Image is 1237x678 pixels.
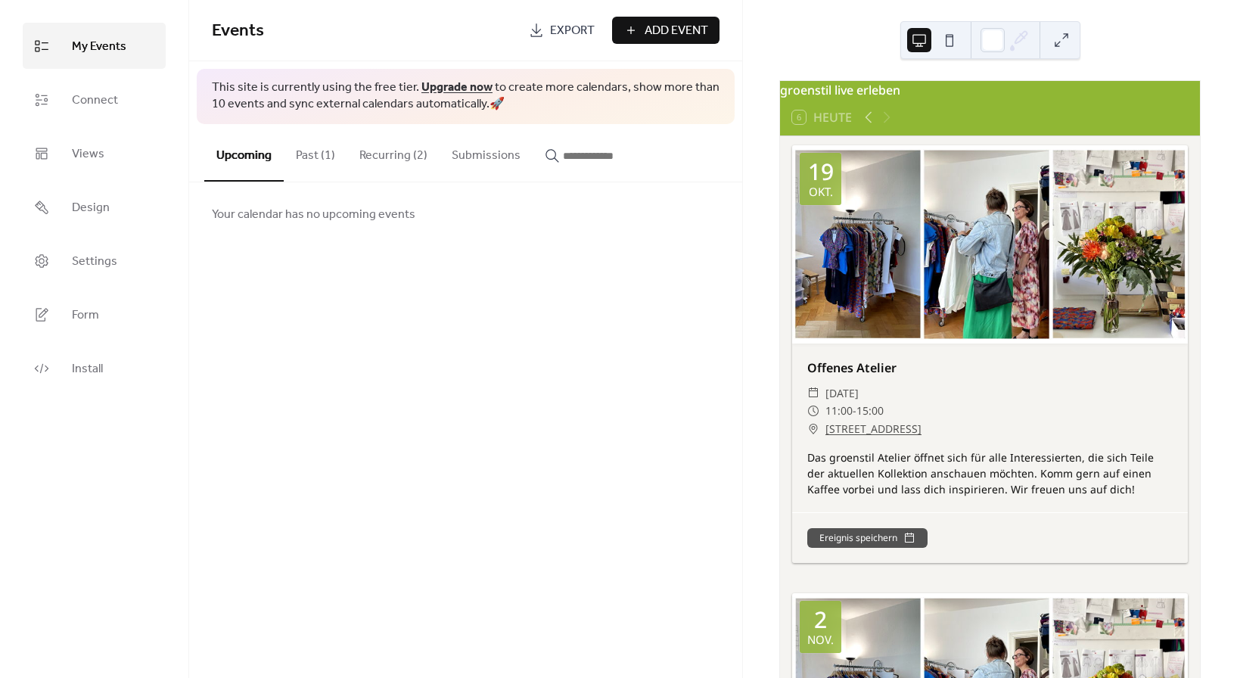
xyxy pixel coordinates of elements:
a: Views [23,130,166,176]
button: Submissions [440,124,533,180]
a: Connect [23,76,166,123]
span: Export [550,22,595,40]
span: 15:00 [856,402,884,420]
a: Upgrade now [421,76,493,99]
a: Export [517,17,606,44]
div: ​ [807,402,819,420]
span: Events [212,14,264,48]
div: 2 [814,608,827,631]
span: Add Event [645,22,708,40]
a: My Events [23,23,166,69]
span: My Events [72,35,126,58]
a: Install [23,345,166,391]
div: Das groenstil Atelier öffnet sich für alle Interessierten, die sich Teile der aktuellen Kollektio... [792,449,1188,497]
div: ​ [807,420,819,438]
span: Your calendar has no upcoming events [212,206,415,224]
div: 19 [808,160,834,183]
span: Settings [72,250,117,273]
a: [STREET_ADDRESS] [825,420,922,438]
a: Form [23,291,166,337]
button: Recurring (2) [347,124,440,180]
span: Form [72,303,99,327]
div: Okt. [809,186,833,197]
div: Offenes Atelier [792,359,1188,377]
div: Nov. [807,634,834,645]
span: [DATE] [825,384,859,403]
span: - [853,402,856,420]
span: Design [72,196,110,219]
button: Upcoming [204,124,284,182]
span: Connect [72,89,118,112]
span: Install [72,357,103,381]
span: This site is currently using the free tier. to create more calendars, show more than 10 events an... [212,79,720,114]
a: Design [23,184,166,230]
span: Views [72,142,104,166]
span: 11:00 [825,402,853,420]
a: Settings [23,238,166,284]
div: ​ [807,384,819,403]
div: groenstil live erleben [780,81,1200,99]
button: Ereignis speichern [807,528,928,548]
button: Past (1) [284,124,347,180]
button: Add Event [612,17,720,44]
